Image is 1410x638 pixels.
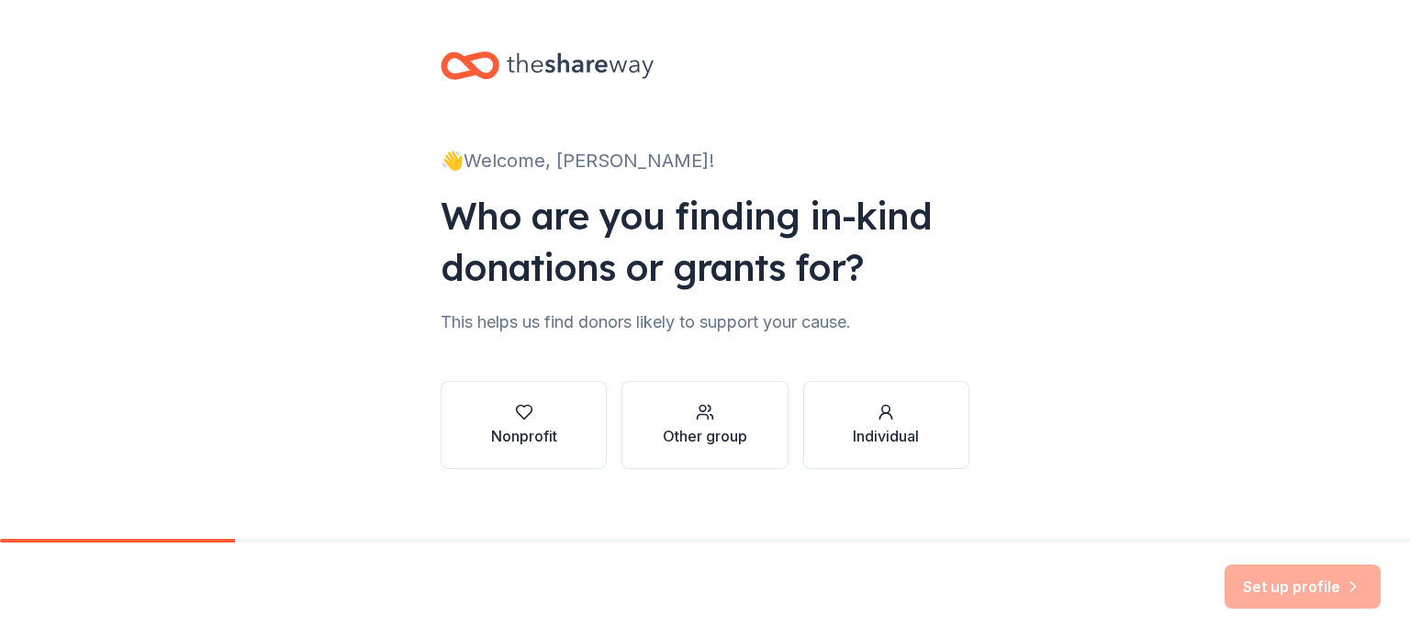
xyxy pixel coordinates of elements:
button: Other group [621,381,788,469]
button: Individual [803,381,969,469]
div: Other group [663,425,747,447]
div: This helps us find donors likely to support your cause. [441,308,969,337]
div: Who are you finding in-kind donations or grants for? [441,190,969,293]
div: 👋 Welcome, [PERSON_NAME]! [441,146,969,175]
div: Nonprofit [491,425,557,447]
div: Individual [853,425,919,447]
button: Nonprofit [441,381,607,469]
